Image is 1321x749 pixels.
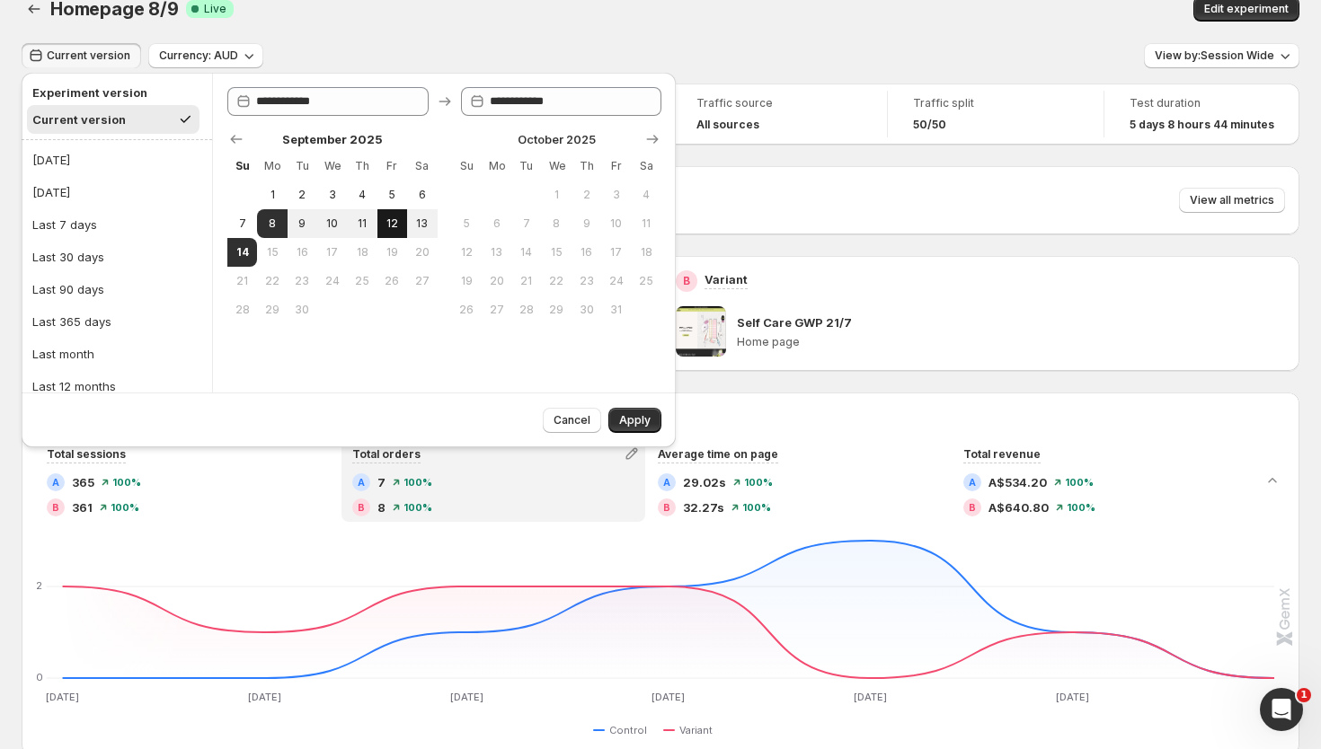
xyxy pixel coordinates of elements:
span: 1 [549,188,564,202]
button: Last 7 days [27,210,207,239]
span: 16 [579,245,594,260]
span: 100 % [403,502,432,513]
div: Last 90 days [32,280,104,298]
span: View all metrics [1190,193,1274,207]
a: Test duration5 days 8 hours 44 minutes [1130,94,1274,134]
span: 14 [519,245,534,260]
button: Thursday October 2 2025 [572,181,601,209]
button: Wednesday September 3 2025 [317,181,347,209]
span: 32.27s [683,498,724,516]
span: 25 [639,274,654,288]
span: A$534.20 [989,473,1047,491]
span: Currency: AUD [159,48,238,63]
button: Tuesday October 21 2025 [511,267,541,295]
button: Show next month, November 2025 [640,127,665,152]
button: Monday September 29 2025 [257,295,287,324]
span: 30 [295,303,310,317]
button: Friday October 10 2025 [601,209,631,238]
button: Thursday October 23 2025 [572,267,601,295]
button: Last 365 days [27,307,207,336]
th: Sunday [227,152,257,181]
p: Variant [705,270,748,288]
button: Friday October 31 2025 [601,295,631,324]
h2: Experiment version [32,84,194,101]
span: 4 [639,188,654,202]
button: Saturday September 27 2025 [407,267,437,295]
span: 2 [295,188,310,202]
button: Monday September 1 2025 [257,181,287,209]
h2: B [969,502,976,513]
span: We [324,159,340,173]
th: Monday [482,152,511,181]
span: 8 [264,216,279,231]
span: 14 [235,245,250,260]
th: Tuesday [511,152,541,181]
span: 15 [549,245,564,260]
button: Wednesday October 22 2025 [542,267,572,295]
span: Fr [608,159,624,173]
button: Tuesday September 2 2025 [288,181,317,209]
span: 26 [385,274,400,288]
button: Sunday October 12 2025 [452,238,482,267]
button: Friday October 24 2025 [601,267,631,295]
span: 15 [264,245,279,260]
span: 28 [235,303,250,317]
button: Saturday October 11 2025 [632,209,661,238]
button: Saturday October 18 2025 [632,238,661,267]
span: 8 [549,216,564,231]
button: Sunday October 5 2025 [452,209,482,238]
button: [DATE] [27,178,207,207]
span: Mo [489,159,504,173]
span: 6 [414,188,430,202]
button: Friday September 12 2025 [377,209,407,238]
button: Wednesday September 24 2025 [317,267,347,295]
span: 5 [385,188,400,202]
span: 24 [608,274,624,288]
span: 3 [608,188,624,202]
div: [DATE] [32,151,70,169]
a: Traffic split50/50 [913,94,1078,134]
button: Friday September 19 2025 [377,238,407,267]
button: Tuesday October 28 2025 [511,295,541,324]
h2: A [969,477,976,488]
span: 31 [608,303,624,317]
button: View by:Session Wide [1144,43,1299,68]
span: 12 [459,245,474,260]
span: 100 % [111,502,139,513]
span: Su [459,159,474,173]
span: 18 [354,245,369,260]
th: Thursday [572,152,601,181]
span: 22 [549,274,564,288]
button: Tuesday September 23 2025 [288,267,317,295]
span: 18 [639,245,654,260]
button: Tuesday October 7 2025 [511,209,541,238]
span: 11 [354,216,369,231]
div: Last month [32,345,94,363]
h2: B [358,502,365,513]
button: Monday October 20 2025 [482,267,511,295]
span: Tu [295,159,310,173]
button: Monday October 27 2025 [482,295,511,324]
button: Apply [608,408,661,433]
text: [DATE] [652,691,685,703]
span: 100 % [403,477,432,488]
span: 29.02s [683,473,726,491]
span: Th [579,159,594,173]
button: [DATE] [27,145,207,174]
span: 100 % [1065,477,1094,488]
span: Sa [414,159,430,173]
button: Thursday October 30 2025 [572,295,601,324]
button: Currency: AUD [148,43,263,68]
span: 24 [324,274,340,288]
span: 100 % [744,477,773,488]
span: 100 % [1067,502,1095,513]
span: Traffic source [696,96,862,110]
button: Friday September 26 2025 [377,267,407,295]
button: Sunday October 19 2025 [452,267,482,295]
button: Monday September 22 2025 [257,267,287,295]
button: Thursday September 18 2025 [347,238,377,267]
button: End of range Today Sunday September 14 2025 [227,238,257,267]
button: Wednesday October 15 2025 [542,238,572,267]
span: Cancel [554,413,590,427]
button: Current version [22,43,141,68]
